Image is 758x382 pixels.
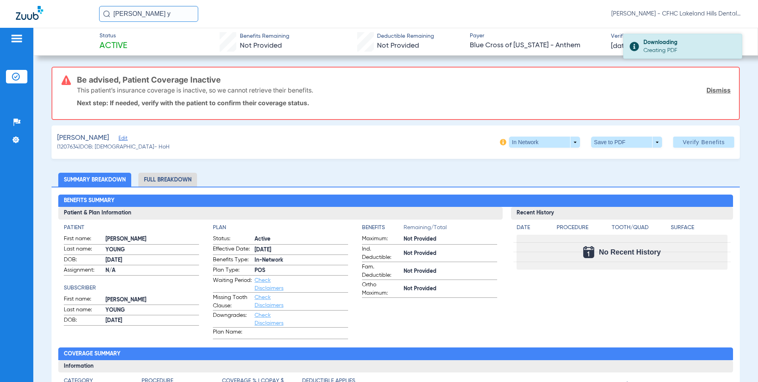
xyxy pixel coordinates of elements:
span: [DATE] [105,256,199,264]
span: Effective Date: [213,245,252,255]
span: Blue Cross of [US_STATE] - Anthem [470,41,604,50]
span: First name: [64,295,103,305]
span: Downgrades: [213,311,252,327]
span: Fam. Deductible: [362,263,401,280]
span: Verify Benefits [683,139,725,145]
span: [DATE] [105,316,199,325]
span: [DATE] [611,41,630,51]
span: Waiting Period: [213,276,252,292]
span: Verified On [611,32,745,41]
span: Not Provided [404,235,497,243]
a: Check Disclaimers [255,278,283,291]
span: Last name: [64,306,103,315]
h2: Benefits Summary [58,195,733,207]
span: No Recent History [599,248,661,256]
img: Search Icon [103,10,110,17]
span: Deductible Remaining [377,32,434,41]
span: (1207634) DOB: [DEMOGRAPHIC_DATA] - HoH [57,143,170,151]
app-breakdown-title: Procedure [557,224,609,235]
h4: Benefits [362,224,404,232]
img: Calendar [583,246,594,258]
h4: Patient [64,224,199,232]
a: Check Disclaimers [255,295,283,308]
div: Downloading [643,39,735,46]
span: Status [100,32,127,40]
span: Maximum: [362,235,401,244]
h3: Information [58,360,733,373]
h4: Procedure [557,224,609,232]
span: Status: [213,235,252,244]
li: Full Breakdown [138,173,197,187]
h4: Plan [213,224,348,232]
app-breakdown-title: Surface [671,224,727,235]
h2: Coverage Summary [58,347,733,360]
span: Not Provided [404,267,497,276]
span: DOB: [64,316,103,326]
span: POS [255,266,348,275]
span: N/A [105,266,199,275]
span: [PERSON_NAME] [105,235,199,243]
span: Payer [470,32,604,40]
h3: Recent History [511,207,733,220]
h4: Surface [671,224,727,232]
h4: Tooth/Quad [612,224,668,232]
span: Benefits Remaining [240,32,289,41]
app-breakdown-title: Tooth/Quad [612,224,668,235]
span: Active [255,235,348,243]
span: Edit [119,135,126,143]
span: [PERSON_NAME] [57,133,109,143]
h3: Be advised, Patient Coverage Inactive [77,76,731,84]
img: hamburger-icon [10,34,23,43]
span: Assignment: [64,266,103,276]
h4: Date [517,224,550,232]
span: Ortho Maximum: [362,281,401,297]
button: Verify Benefits [673,137,734,148]
span: Not Provided [377,42,419,49]
button: Save to PDF [591,137,662,148]
span: DOB: [64,256,103,265]
p: This patient’s insurance coverage is inactive, so we cannot retrieve their benefits. [77,86,313,94]
div: Creating PDF [643,46,735,54]
h3: Patient & Plan Information [58,207,502,220]
span: [PERSON_NAME] [105,296,199,304]
span: First name: [64,235,103,244]
span: In-Network [255,256,348,264]
h4: Subscriber [64,284,199,292]
img: info-icon [500,139,506,145]
img: error-icon [61,75,71,85]
span: Not Provided [240,42,282,49]
span: Benefits Type: [213,256,252,265]
span: Missing Tooth Clause: [213,293,252,310]
span: Plan Type: [213,266,252,276]
a: Dismiss [706,86,731,94]
span: Not Provided [404,285,497,293]
span: Last name: [64,245,103,255]
span: YOUNG [105,306,199,314]
app-breakdown-title: Benefits [362,224,404,235]
span: Plan Name: [213,328,252,339]
span: [PERSON_NAME] - CFHC Lakeland Hills Dental [611,10,742,18]
app-breakdown-title: Date [517,224,550,235]
span: [DATE] [255,246,348,254]
span: YOUNG [105,246,199,254]
span: Ind. Deductible: [362,245,401,262]
a: Check Disclaimers [255,313,283,326]
p: Next step: If needed, verify with the patient to confirm their coverage status. [77,99,731,107]
span: Not Provided [404,249,497,258]
li: Summary Breakdown [58,173,131,187]
input: Search for patients [99,6,198,22]
span: Remaining/Total [404,224,497,235]
button: In Network [509,137,580,148]
img: Zuub Logo [16,6,43,20]
iframe: Chat Widget [718,344,758,382]
span: Active [100,41,127,52]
